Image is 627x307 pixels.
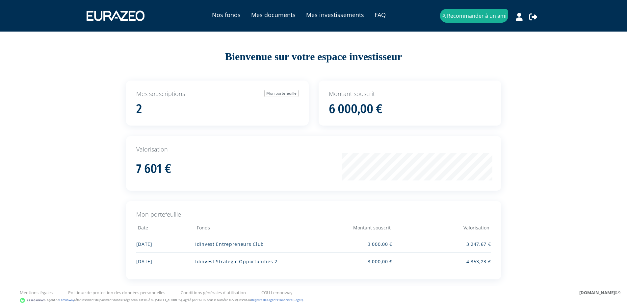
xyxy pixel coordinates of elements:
[68,290,165,296] a: Politique de protection des données personnelles
[136,223,196,235] th: Date
[136,90,299,98] p: Mes souscriptions
[136,252,196,270] td: [DATE]
[294,235,392,252] td: 3 000,00 €
[136,145,491,154] p: Valorisation
[181,290,246,296] a: Conditions générales d'utilisation
[329,102,382,116] h1: 6 000,00 €
[136,235,196,252] td: [DATE]
[306,10,364,19] a: Mes investissements
[264,90,299,97] a: Mon portefeuille
[392,252,491,270] td: 4 353,23 €
[392,223,491,235] th: Valorisation
[212,10,241,19] a: Nos fonds
[59,298,74,302] a: Lemonway
[82,6,149,26] img: 1731417592-eurazeo_logo_blanc.png
[111,49,516,64] div: Bienvenue sur votre espace investisseur
[294,252,392,270] td: 3 000,00 €
[136,162,171,176] h1: 7 601 €
[195,223,294,235] th: Fonds
[136,210,491,219] p: Mon portefeuille
[440,9,508,23] a: Recommander à un ami
[392,235,491,252] td: 3 247,67 €
[195,252,294,270] td: Idinvest Strategic Opportunities 2
[294,223,392,235] th: Montant souscrit
[261,290,293,296] a: CGU Lemonway
[329,90,491,98] p: Montant souscrit
[579,290,620,296] div: 0.9
[20,290,53,296] a: Mentions légales
[375,10,386,19] a: FAQ
[7,297,620,304] div: - Agent de (établissement de paiement dont le siège social est situé au [STREET_ADDRESS], agréé p...
[195,235,294,252] td: Idinvest Entrepreneurs Club
[20,297,45,304] img: logo-lemonway.png
[136,102,142,116] h1: 2
[251,10,296,19] a: Mes documents
[579,290,615,295] strong: [DOMAIN_NAME]
[251,298,303,302] a: Registre des agents financiers (Regafi)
